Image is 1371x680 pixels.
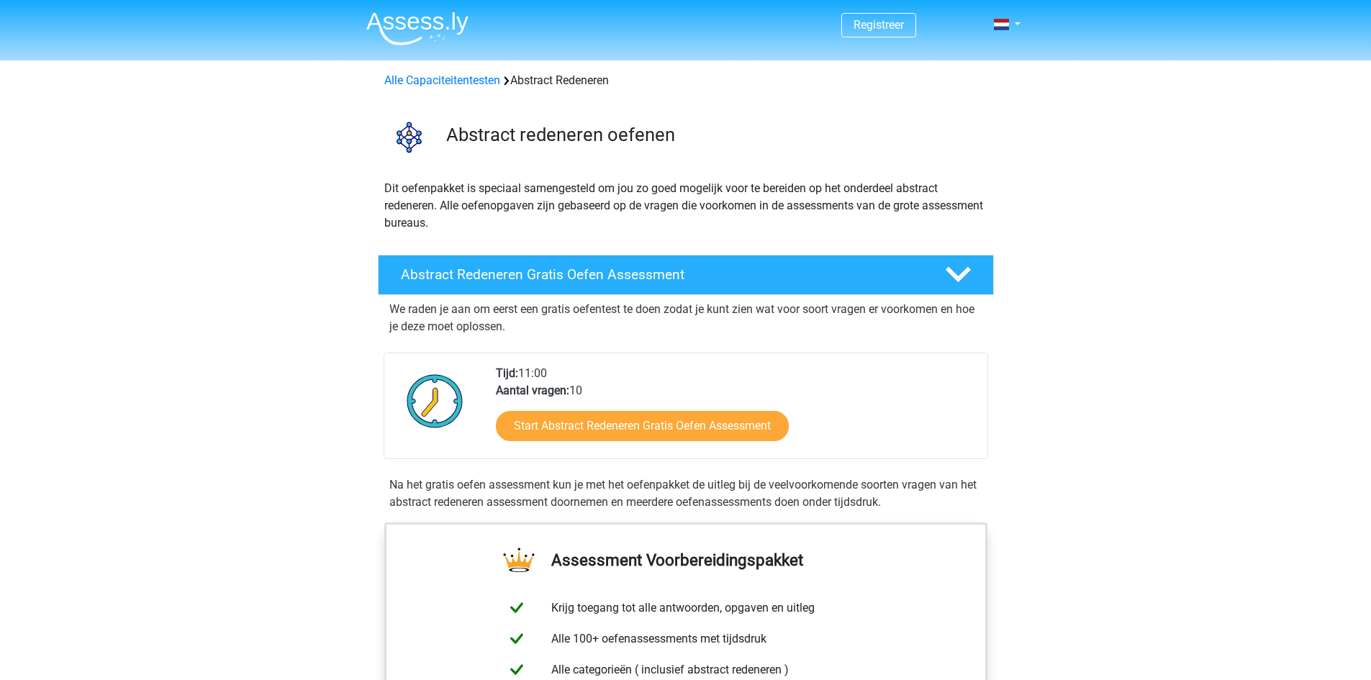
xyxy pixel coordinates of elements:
[496,411,789,441] a: Start Abstract Redeneren Gratis Oefen Assessment
[485,365,987,458] div: 11:00 10
[366,12,469,45] img: Assessly
[379,72,993,89] div: Abstract Redeneren
[384,476,988,511] div: Na het gratis oefen assessment kun je met het oefenpakket de uitleg bij de veelvoorkomende soorte...
[384,73,500,87] a: Alle Capaciteitentesten
[399,365,471,437] img: Klok
[372,255,1000,295] a: Abstract Redeneren Gratis Oefen Assessment
[496,366,518,380] b: Tijd:
[854,18,904,32] a: Registreer
[446,124,982,146] h3: Abstract redeneren oefenen
[496,384,569,397] b: Aantal vragen:
[379,106,440,168] img: abstract redeneren
[389,301,982,335] p: We raden je aan om eerst een gratis oefentest te doen zodat je kunt zien wat voor soort vragen er...
[401,266,922,283] h4: Abstract Redeneren Gratis Oefen Assessment
[384,180,987,232] p: Dit oefenpakket is speciaal samengesteld om jou zo goed mogelijk voor te bereiden op het onderdee...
